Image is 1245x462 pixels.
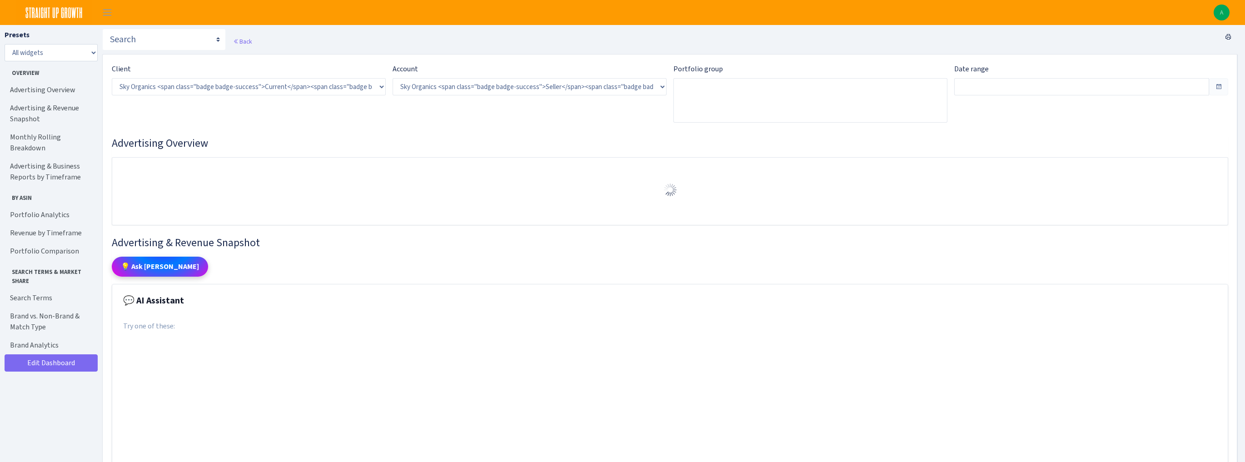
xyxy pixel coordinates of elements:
a: Back [233,37,252,45]
span: Search Terms & Market Share [5,264,95,285]
select: ) [393,78,667,95]
a: Advertising & Revenue Snapshot [5,99,95,128]
a: Search Terms [5,289,95,307]
span: Overview [5,65,95,77]
img: Angela Sun [1214,5,1230,20]
a: A [1214,5,1230,20]
img: Preloader [663,183,677,197]
a: Advertising & Business Reports by Timeframe [5,157,95,186]
h3: Widget #2 [112,236,1228,249]
label: Presets [5,30,30,40]
h3: Widget #1 [112,137,1228,150]
a: Portfolio Comparison [5,242,95,260]
div: Try one of these: [123,321,1217,332]
button: Toggle navigation [96,5,119,20]
a: Edit Dashboard [5,354,98,372]
a: Brand Analytics [5,336,95,354]
label: Client [112,64,131,75]
label: Account [393,64,418,75]
a: Brand vs. Non-Brand & Match Type [5,307,95,336]
a: Monthly Rolling Breakdown [5,128,95,157]
span: By ASIN [5,190,95,202]
a: Portfolio Analytics [5,206,95,224]
button: 💡 Ask [PERSON_NAME] [112,257,208,277]
a: Advertising Overview [5,81,95,99]
label: Date range [954,64,989,75]
label: Portfolio group [673,64,723,75]
a: Revenue by Timeframe [5,224,95,242]
h5: 💬 AI Assistant [112,284,1228,306]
